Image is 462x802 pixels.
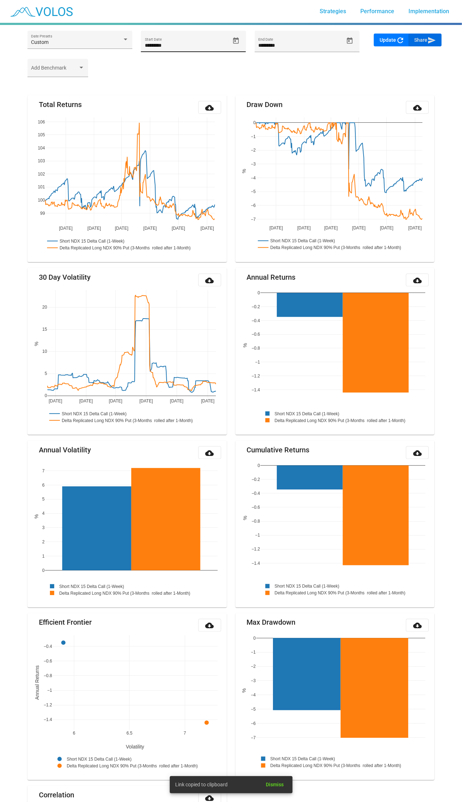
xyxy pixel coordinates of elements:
[314,5,352,18] a: Strategies
[39,274,91,281] mat-card-title: 30 Day Volatility
[374,34,410,46] button: Update
[408,34,442,46] button: Share
[260,778,290,791] button: Dismiss
[31,39,49,45] span: Custom
[247,274,296,281] mat-card-title: Annual Returns
[6,2,76,20] img: blue_transparent.png
[320,8,346,15] span: Strategies
[403,5,455,18] a: Implementation
[396,36,405,45] mat-icon: refresh
[414,37,436,43] span: Share
[39,792,74,799] mat-card-title: Correlation
[408,8,449,15] span: Implementation
[344,35,356,47] button: Open calendar
[205,621,214,630] mat-icon: cloud_download
[205,276,214,285] mat-icon: cloud_download
[413,621,422,630] mat-icon: cloud_download
[39,446,91,453] mat-card-title: Annual Volatility
[247,446,310,453] mat-card-title: Cumulative Returns
[205,449,214,457] mat-icon: cloud_download
[266,782,284,788] span: Dismiss
[355,5,400,18] a: Performance
[413,276,422,285] mat-icon: cloud_download
[427,36,436,45] mat-icon: send
[247,619,296,626] mat-card-title: Max Drawdown
[413,449,422,457] mat-icon: cloud_download
[39,101,82,108] mat-card-title: Total Returns
[39,619,92,626] mat-card-title: Efficient Frontier
[360,8,394,15] span: Performance
[205,103,214,112] mat-icon: cloud_download
[380,37,405,43] span: Update
[176,781,228,788] span: Link copied to clipboard
[247,101,283,108] mat-card-title: Draw Down
[230,35,242,47] button: Open calendar
[413,103,422,112] mat-icon: cloud_download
